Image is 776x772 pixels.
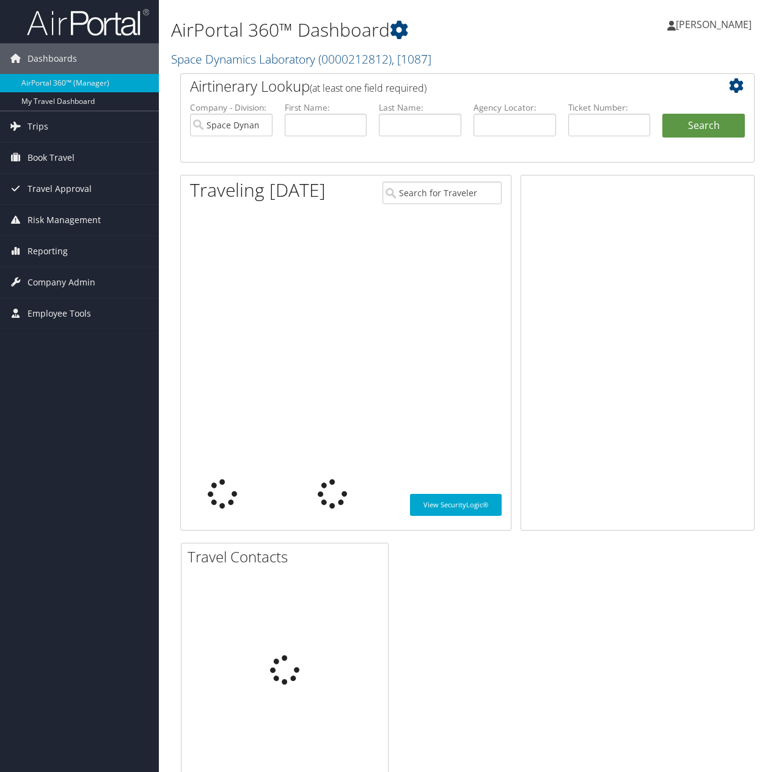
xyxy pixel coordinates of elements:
span: (at least one field required) [310,81,426,95]
span: ( 0000212812 ) [318,51,392,67]
a: [PERSON_NAME] [667,6,764,43]
span: Company Admin [27,267,95,298]
button: Search [662,114,745,138]
h1: AirPortal 360™ Dashboard [171,17,566,43]
label: Ticket Number: [568,101,651,114]
label: Company - Division: [190,101,273,114]
img: airportal-logo.png [27,8,149,37]
span: , [ 1087 ] [392,51,431,67]
input: Search for Traveler [383,182,502,204]
label: First Name: [285,101,367,114]
span: Risk Management [27,205,101,235]
h1: Traveling [DATE] [190,177,326,203]
span: Reporting [27,236,68,267]
span: Dashboards [27,43,77,74]
span: Trips [27,111,48,142]
label: Last Name: [379,101,461,114]
label: Agency Locator: [474,101,556,114]
span: [PERSON_NAME] [676,18,752,31]
span: Book Travel [27,142,75,173]
a: Space Dynamics Laboratory [171,51,431,67]
a: View SecurityLogic® [410,494,502,516]
span: Employee Tools [27,298,91,329]
span: Travel Approval [27,174,92,204]
h2: Travel Contacts [188,546,388,567]
h2: Airtinerary Lookup [190,76,697,97]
